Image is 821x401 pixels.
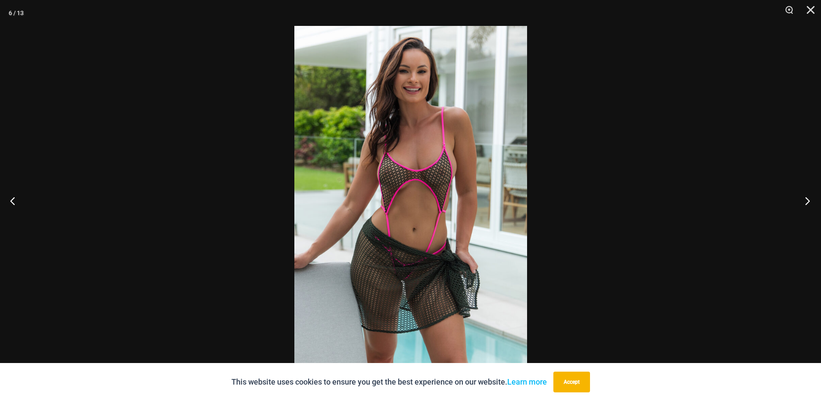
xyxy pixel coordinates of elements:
[507,377,547,386] a: Learn more
[231,376,547,388] p: This website uses cookies to ensure you get the best experience on our website.
[294,26,527,375] img: Inferno Mesh Olive Fuchsia 8561 One Piece St Martin Khaki 5996 Sarong 03
[553,372,590,392] button: Accept
[9,6,24,19] div: 6 / 13
[789,179,821,222] button: Next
